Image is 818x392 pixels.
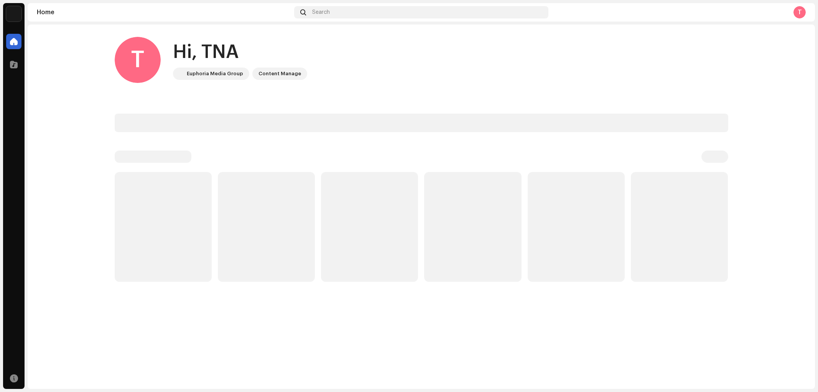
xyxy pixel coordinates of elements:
[187,69,243,78] div: Euphoria Media Group
[173,40,307,65] div: Hi, TNA
[37,9,291,15] div: Home
[258,69,301,78] div: Content Manage
[174,69,184,78] img: de0d2825-999c-4937-b35a-9adca56ee094
[312,9,330,15] span: Search
[793,6,806,18] div: T
[115,37,161,83] div: T
[6,6,21,22] img: de0d2825-999c-4937-b35a-9adca56ee094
